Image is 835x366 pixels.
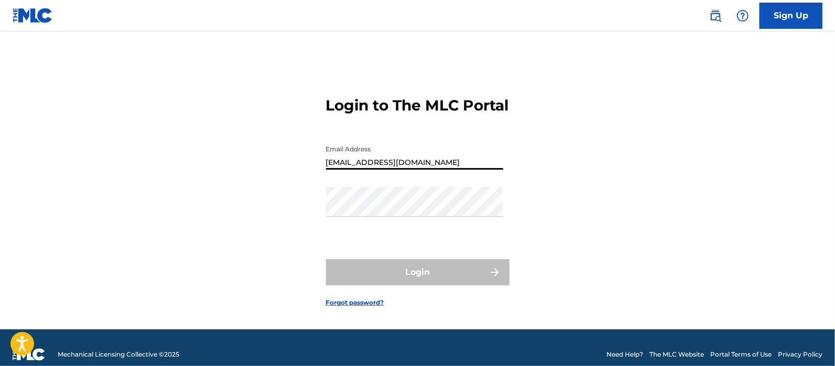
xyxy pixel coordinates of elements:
div: Widget de chat [783,316,835,366]
iframe: Chat Widget [783,316,835,366]
img: help [736,9,749,22]
img: MLC Logo [13,8,53,23]
img: search [709,9,722,22]
a: Portal Terms of Use [710,350,772,359]
div: Help [732,5,753,26]
h3: Login to The MLC Portal [326,96,509,115]
a: Privacy Policy [778,350,822,359]
a: The MLC Website [649,350,704,359]
a: Public Search [705,5,726,26]
span: Mechanical Licensing Collective © 2025 [58,350,179,359]
a: Forgot password? [326,298,384,307]
a: Need Help? [606,350,643,359]
a: Sign Up [760,3,822,29]
img: logo [13,348,45,361]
